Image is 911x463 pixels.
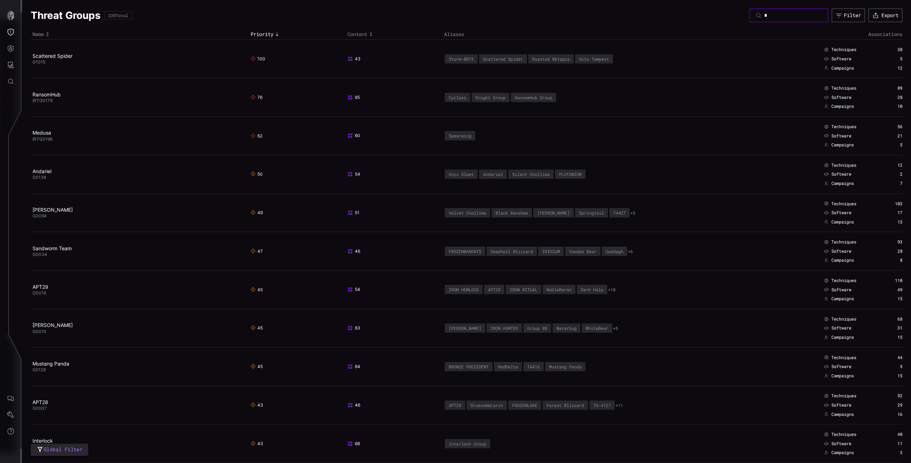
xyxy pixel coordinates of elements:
button: Global Filter [31,444,88,456]
div: Spearwing [449,133,471,138]
div: Forest Blizzard [547,403,584,408]
th: Associations [733,29,902,40]
div: Silent Chollima [512,172,550,177]
span: Campaigns [831,104,854,109]
div: IRON HEMLOCK [449,287,479,292]
div: 48 [880,432,902,437]
div: Black Banshee [495,210,528,215]
span: G0010 [32,329,46,334]
span: Campaigns [831,450,854,456]
div: Storm-0875 [449,56,474,61]
div: Onyx Sleet [449,172,474,177]
div: FROZENBARENTS [449,249,481,254]
div: Toggle sort direction [251,31,344,37]
div: RansomHub Group [515,95,552,100]
div: 8 [880,257,902,263]
span: 76 [251,95,262,100]
div: Voodoo Bear [569,249,597,254]
span: Software [831,56,851,62]
span: G0129 [32,367,46,372]
div: 12 [880,65,902,71]
div: [PERSON_NAME] [537,210,570,215]
a: Medusa [32,130,51,136]
span: Priority [251,31,273,37]
div: Scattered Spider [483,56,523,61]
span: 46 [347,248,360,254]
div: Springtail [579,210,604,215]
span: Techniques [831,432,856,437]
span: Software [831,133,851,139]
span: 43 [251,441,263,447]
span: Campaigns [831,219,854,225]
button: Export [869,9,902,22]
div: 56 [880,124,902,130]
h1: Threat Groups [31,9,101,22]
span: G1015 [32,59,45,65]
div: 5 [880,364,902,369]
div: APT28 [449,403,461,408]
span: Campaigns [831,257,854,263]
span: 45 [251,325,263,331]
span: G0016 [32,290,46,296]
span: Techniques [831,316,856,322]
div: FROZENLAKE [512,403,537,408]
div: [PERSON_NAME] [449,326,481,331]
div: 92 [880,393,902,399]
div: 17 [880,210,902,216]
span: 47 [251,248,263,254]
button: +5 [613,326,618,331]
span: 60 [347,133,360,139]
div: 15 [880,334,902,340]
button: +3 [630,210,635,216]
th: Aliases [442,29,733,40]
a: APT28 [32,399,48,405]
span: 51 [347,210,359,216]
span: Content [347,31,367,37]
div: 89 [880,85,902,91]
div: 10 [880,104,902,109]
div: TA416 [527,364,540,369]
span: 43 [347,56,361,62]
div: Cyclops [449,95,466,100]
span: Campaigns [831,65,854,71]
div: APT29 [488,287,500,292]
span: Techniques [831,162,856,168]
span: Techniques [831,393,856,399]
span: Software [831,364,851,369]
div: IRIDIUM [542,249,560,254]
div: WhiteBear [586,326,608,331]
span: 45 [251,364,263,369]
span: 50 [251,171,263,177]
div: TG-4127 [593,403,611,408]
div: Knight Group [475,95,505,100]
div: 29 [880,402,902,408]
a: [PERSON_NAME] [32,207,73,213]
button: +11 [615,403,623,408]
span: Software [831,210,851,216]
div: 12 [880,162,902,168]
span: 100 [251,56,265,62]
span: G0094 [32,213,47,218]
span: Software [831,402,851,408]
span: Campaigns [831,142,854,148]
div: IRON RITUAL [510,287,537,292]
span: G0138 [32,175,46,180]
span: Techniques [831,355,856,361]
div: Andariel [483,172,503,177]
button: +6 [628,249,633,255]
span: Techniques [831,278,856,283]
span: G0034 [32,252,47,257]
span: 54 [347,171,360,177]
span: 54 [347,287,360,292]
div: 28 [880,248,902,254]
span: 49 [251,210,263,216]
div: 5 [880,56,902,62]
div: 110 [880,278,902,283]
span: Techniques [831,85,856,91]
div: 2 [880,171,902,177]
a: Andariel [32,168,51,174]
span: 64 [347,364,360,369]
span: 46 [347,402,360,408]
span: 62 [251,133,262,139]
div: 93 [880,239,902,245]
